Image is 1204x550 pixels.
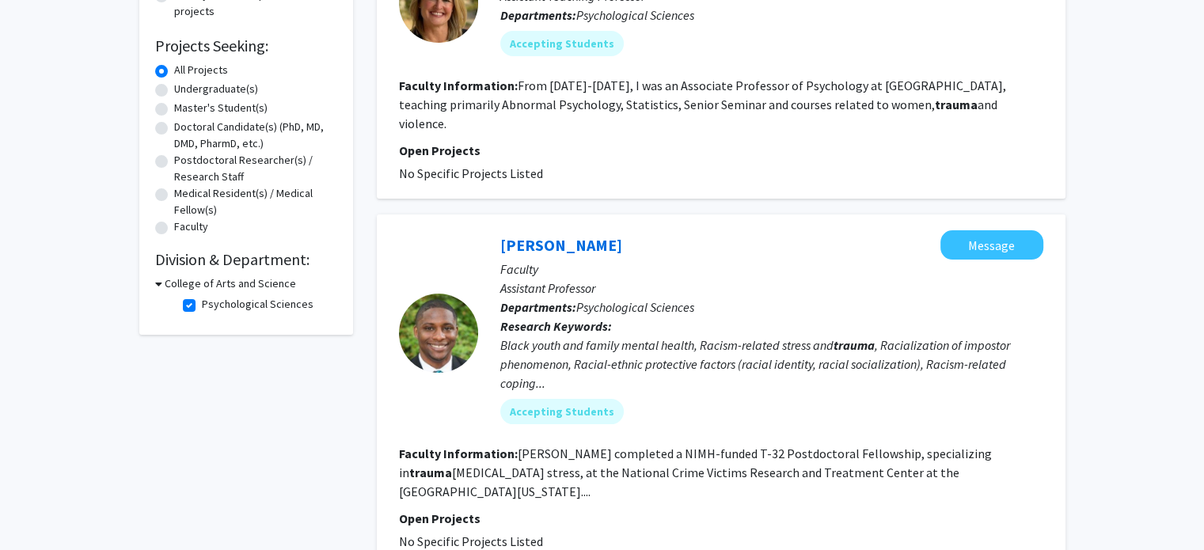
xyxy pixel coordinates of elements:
label: Undergraduate(s) [174,81,258,97]
h3: College of Arts and Science [165,275,296,292]
h2: Projects Seeking: [155,36,337,55]
span: Psychological Sciences [576,7,694,23]
b: Departments: [500,7,576,23]
span: No Specific Projects Listed [399,533,543,549]
label: Doctoral Candidate(s) (PhD, MD, DMD, PharmD, etc.) [174,119,337,152]
span: Psychological Sciences [576,299,694,315]
b: Faculty Information: [399,78,518,93]
b: Faculty Information: [399,446,518,461]
h2: Division & Department: [155,250,337,269]
b: Research Keywords: [500,318,612,334]
label: Psychological Sciences [202,296,313,313]
p: Open Projects [399,141,1043,160]
b: trauma [834,337,875,353]
b: trauma [935,97,978,112]
label: All Projects [174,62,228,78]
b: Departments: [500,299,576,315]
fg-read-more: [PERSON_NAME] completed a NIMH-funded T-32 Postdoctoral Fellowship, specializing in [MEDICAL_DATA... [399,446,992,499]
label: Faculty [174,218,208,235]
b: trauma [409,465,452,480]
button: Message Donte Bernard [940,230,1043,260]
p: Open Projects [399,509,1043,528]
a: [PERSON_NAME] [500,235,622,255]
mat-chip: Accepting Students [500,31,624,56]
label: Medical Resident(s) / Medical Fellow(s) [174,185,337,218]
mat-chip: Accepting Students [500,399,624,424]
span: No Specific Projects Listed [399,165,543,181]
label: Postdoctoral Researcher(s) / Research Staff [174,152,337,185]
p: Assistant Professor [500,279,1043,298]
div: Black youth and family mental health, Racism-related stress and , Racialization of impostor pheno... [500,336,1043,393]
label: Master's Student(s) [174,100,268,116]
p: Faculty [500,260,1043,279]
fg-read-more: From [DATE]-[DATE], I was an Associate Professor of Psychology at [GEOGRAPHIC_DATA], teaching pri... [399,78,1006,131]
iframe: Chat [12,479,67,538]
